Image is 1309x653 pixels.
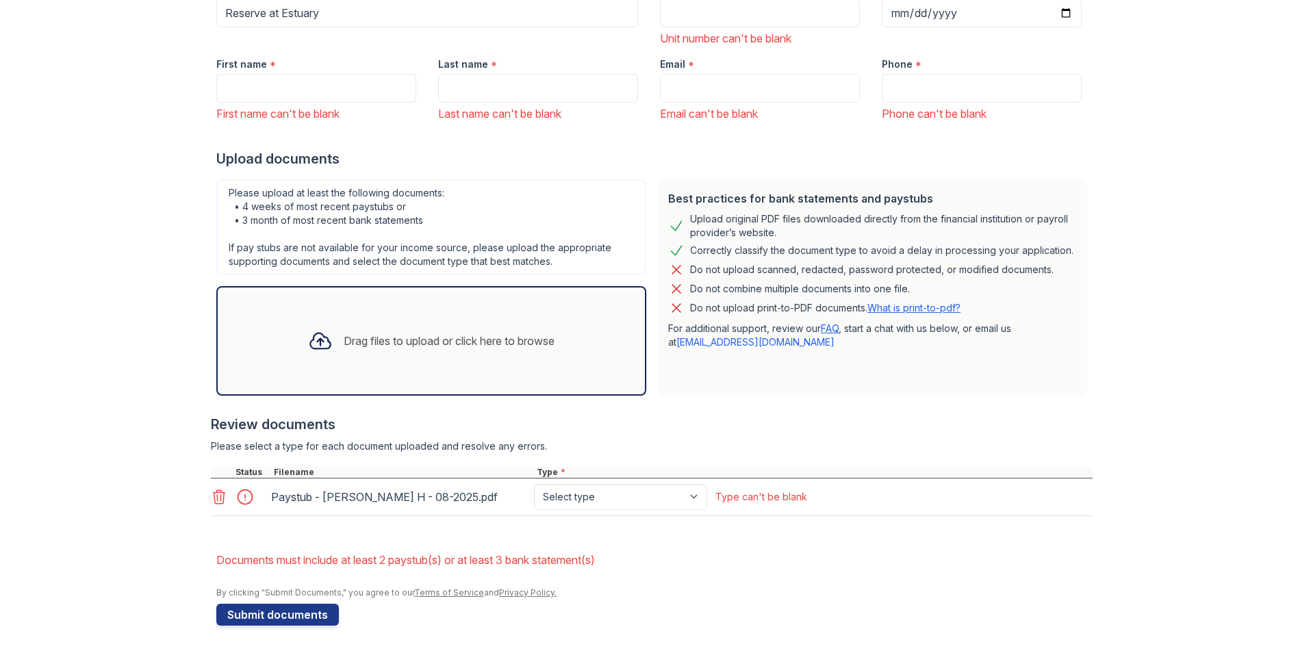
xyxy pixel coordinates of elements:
[882,57,913,71] label: Phone
[690,301,961,315] p: Do not upload print-to-PDF documents.
[344,333,555,349] div: Drag files to upload or click here to browse
[882,105,1082,122] div: Phone can't be blank
[211,439,1093,453] div: Please select a type for each document uploaded and resolve any errors.
[216,149,1093,168] div: Upload documents
[690,261,1054,278] div: Do not upload scanned, redacted, password protected, or modified documents.
[690,212,1076,240] div: Upload original PDF files downloaded directly from the financial institution or payroll provider’...
[233,467,271,478] div: Status
[867,302,961,313] a: What is print-to-pdf?
[690,281,910,297] div: Do not combine multiple documents into one file.
[499,587,557,598] a: Privacy Policy.
[438,105,638,122] div: Last name can't be blank
[438,57,488,71] label: Last name
[690,242,1073,259] div: Correctly classify the document type to avoid a delay in processing your application.
[271,486,529,508] div: Paystub - [PERSON_NAME] H - 08-2025.pdf
[271,467,534,478] div: Filename
[668,190,1076,207] div: Best practices for bank statements and paystubs
[211,415,1093,434] div: Review documents
[660,30,860,47] div: Unit number can't be blank
[676,336,835,348] a: [EMAIL_ADDRESS][DOMAIN_NAME]
[660,105,860,122] div: Email can't be blank
[534,467,1093,478] div: Type
[414,587,484,598] a: Terms of Service
[668,322,1076,349] p: For additional support, review our , start a chat with us below, or email us at
[821,322,839,334] a: FAQ
[216,604,339,626] button: Submit documents
[715,490,807,504] div: Type can't be blank
[216,179,646,275] div: Please upload at least the following documents: • 4 weeks of most recent paystubs or • 3 month of...
[216,105,416,122] div: First name can't be blank
[216,587,1093,598] div: By clicking "Submit Documents," you agree to our and
[660,57,685,71] label: Email
[216,57,267,71] label: First name
[216,546,1093,574] li: Documents must include at least 2 paystub(s) or at least 3 bank statement(s)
